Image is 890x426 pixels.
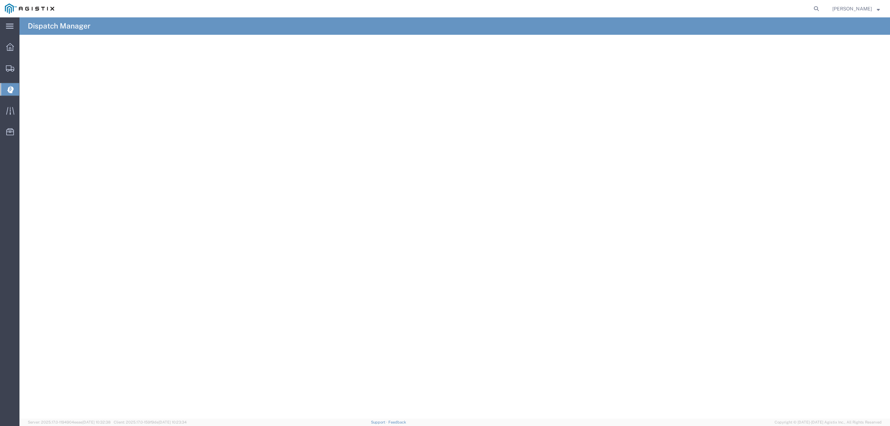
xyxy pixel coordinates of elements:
span: Lorretta Ayala [832,5,872,13]
h4: Dispatch Manager [28,17,90,35]
span: Server: 2025.17.0-1194904eeae [28,420,111,424]
span: Copyright © [DATE]-[DATE] Agistix Inc., All Rights Reserved [775,419,882,425]
span: Client: 2025.17.0-159f9de [114,420,187,424]
img: logo [5,3,54,14]
span: [DATE] 10:23:34 [159,420,187,424]
span: [DATE] 10:32:38 [82,420,111,424]
a: Support [371,420,388,424]
button: [PERSON_NAME] [832,5,880,13]
a: Feedback [388,420,406,424]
